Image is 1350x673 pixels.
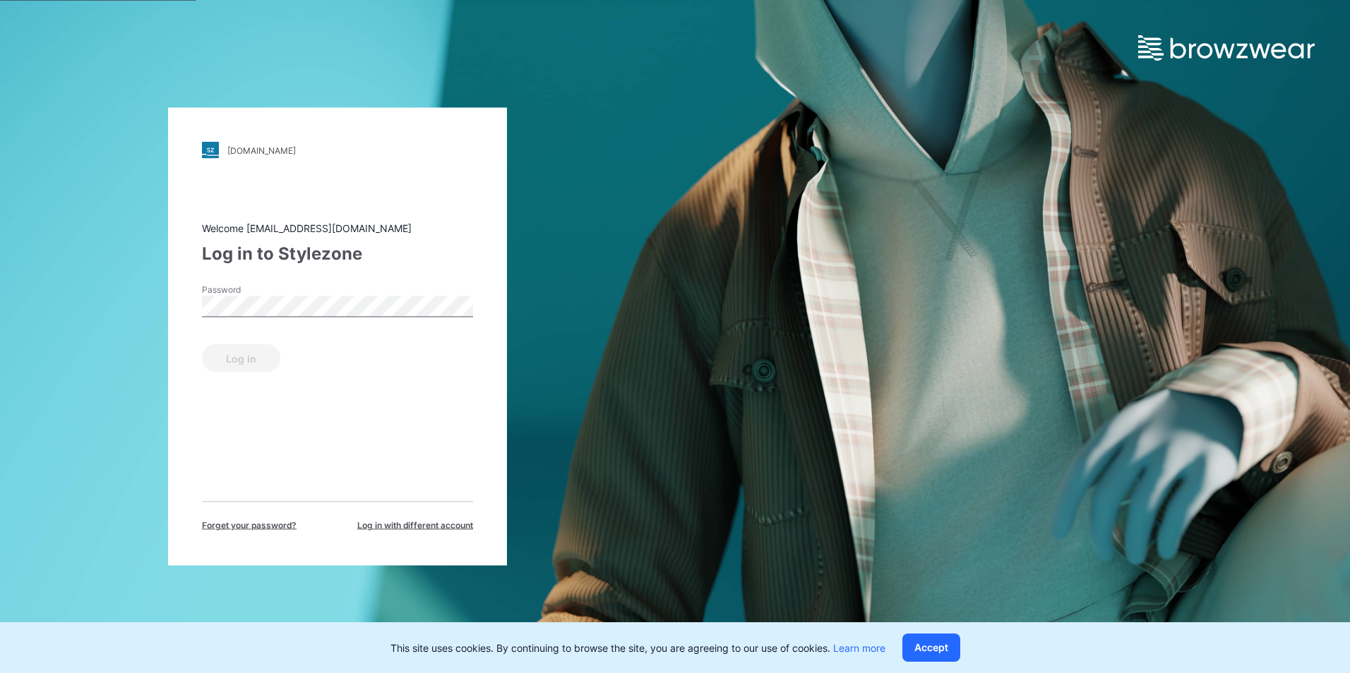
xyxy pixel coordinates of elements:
img: stylezone-logo.562084cfcfab977791bfbf7441f1a819.svg [202,142,219,159]
div: Welcome [EMAIL_ADDRESS][DOMAIN_NAME] [202,221,473,236]
span: Forget your password? [202,519,297,532]
a: [DOMAIN_NAME] [202,142,473,159]
button: Accept [902,633,960,662]
label: Password [202,284,301,296]
div: [DOMAIN_NAME] [227,145,296,155]
p: This site uses cookies. By continuing to browse the site, you are agreeing to our use of cookies. [390,641,885,655]
img: browzwear-logo.e42bd6dac1945053ebaf764b6aa21510.svg [1138,35,1315,61]
span: Log in with different account [357,519,473,532]
div: Log in to Stylezone [202,241,473,267]
a: Learn more [833,642,885,654]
